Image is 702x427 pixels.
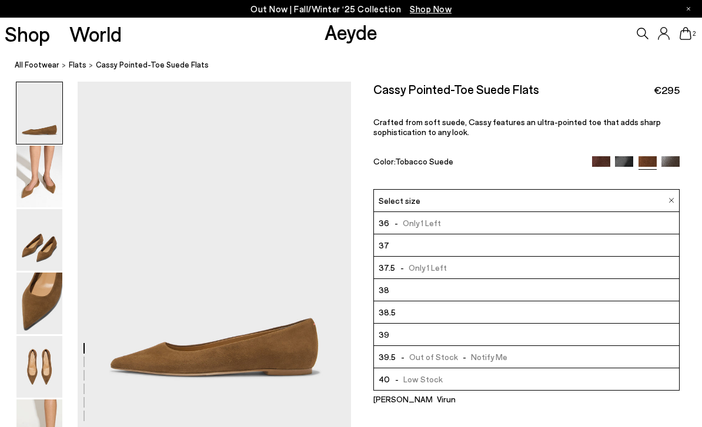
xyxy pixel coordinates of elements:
[395,263,408,273] span: -
[691,31,697,37] span: 2
[16,209,62,271] img: Cassy Pointed-Toe Suede Flats - Image 3
[458,352,471,362] span: -
[5,23,50,44] a: Shop
[396,352,409,362] span: -
[379,327,389,342] span: 39
[390,374,403,384] span: -
[410,4,452,14] span: Navigate to /collections/new-in
[325,19,377,44] a: Aeyde
[379,283,389,297] span: 38
[69,59,86,71] a: flats
[15,49,702,82] nav: breadcrumb
[379,372,390,386] span: 40
[379,216,389,230] span: 36
[389,218,402,228] span: -
[437,394,496,404] p: Virun
[250,2,452,16] p: Out Now | Fall/Winter ‘25 Collection
[396,349,507,364] span: Out of Stock Notify Me
[15,59,59,71] a: All Footwear
[373,117,680,137] p: Crafted from soft suede, Cassy features an ultra-pointed toe that adds sharp sophistication to an...
[379,194,420,207] span: Select size
[389,216,440,230] span: Only 1 Left
[16,146,62,207] img: Cassy Pointed-Toe Suede Flats - Image 2
[395,156,453,166] span: Tobacco Suede
[379,238,389,253] span: 37
[16,273,62,334] img: Cassy Pointed-Toe Suede Flats - Image 4
[69,23,122,44] a: World
[654,83,680,97] span: €295
[69,60,86,69] span: flats
[96,59,209,71] span: Cassy Pointed-Toe Suede Flats
[373,156,582,170] div: Color:
[379,349,396,364] span: 39.5
[379,305,396,320] span: 38.5
[373,82,539,96] h2: Cassy Pointed-Toe Suede Flats
[395,260,446,275] span: Only 1 Left
[16,336,62,398] img: Cassy Pointed-Toe Suede Flats - Image 5
[680,27,691,40] a: 2
[373,394,432,404] p: [PERSON_NAME]
[16,82,62,144] img: Cassy Pointed-Toe Suede Flats - Image 1
[390,372,442,386] span: Low Stock
[379,260,395,275] span: 37.5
